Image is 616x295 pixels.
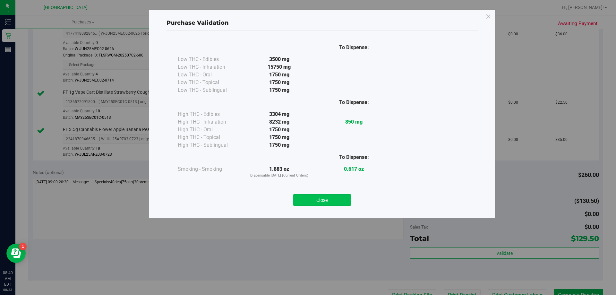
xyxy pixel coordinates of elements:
span: Purchase Validation [167,19,229,26]
div: 8232 mg [242,118,317,126]
div: High THC - Oral [178,126,242,134]
div: 3500 mg [242,56,317,63]
div: To Dispense: [317,99,391,106]
p: Dispensable [DATE] (Current Orders) [242,173,317,178]
div: 1750 mg [242,86,317,94]
div: Low THC - Edibles [178,56,242,63]
div: To Dispense: [317,153,391,161]
div: High THC - Edibles [178,110,242,118]
strong: 0.617 oz [344,166,364,172]
div: 1750 mg [242,79,317,86]
iframe: Resource center unread badge [19,243,27,250]
div: Low THC - Oral [178,71,242,79]
div: High THC - Inhalation [178,118,242,126]
strong: 850 mg [345,119,363,125]
div: High THC - Sublingual [178,141,242,149]
button: Close [293,194,351,206]
div: Low THC - Sublingual [178,86,242,94]
div: Smoking - Smoking [178,165,242,173]
div: Low THC - Inhalation [178,63,242,71]
div: 1750 mg [242,126,317,134]
iframe: Resource center [6,244,26,263]
div: 15750 mg [242,63,317,71]
div: 1750 mg [242,71,317,79]
div: 3304 mg [242,110,317,118]
div: 1750 mg [242,141,317,149]
div: 1.883 oz [242,165,317,178]
div: High THC - Topical [178,134,242,141]
div: To Dispense: [317,44,391,51]
div: 1750 mg [242,134,317,141]
div: Low THC - Topical [178,79,242,86]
